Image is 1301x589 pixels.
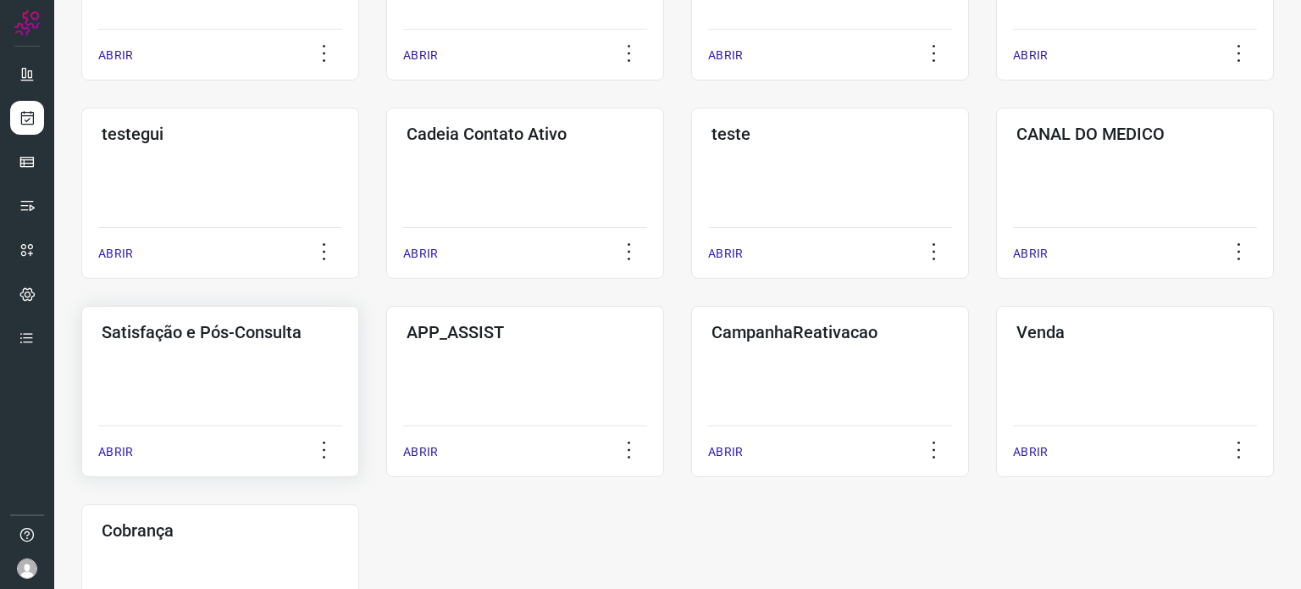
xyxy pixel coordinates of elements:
[407,124,644,144] h3: Cadeia Contato Ativo
[708,443,743,461] p: ABRIR
[708,47,743,64] p: ABRIR
[14,10,40,36] img: Logo
[407,322,644,342] h3: APP_ASSIST
[98,443,133,461] p: ABRIR
[1013,47,1048,64] p: ABRIR
[102,322,339,342] h3: Satisfação e Pós-Consulta
[1016,322,1254,342] h3: Venda
[1016,124,1254,144] h3: CANAL DO MEDICO
[711,124,949,144] h3: teste
[98,47,133,64] p: ABRIR
[708,245,743,263] p: ABRIR
[1013,245,1048,263] p: ABRIR
[403,443,438,461] p: ABRIR
[1013,443,1048,461] p: ABRIR
[403,47,438,64] p: ABRIR
[98,245,133,263] p: ABRIR
[403,245,438,263] p: ABRIR
[711,322,949,342] h3: CampanhaReativacao
[17,558,37,579] img: avatar-user-boy.jpg
[102,124,339,144] h3: testegui
[102,520,339,541] h3: Cobrança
